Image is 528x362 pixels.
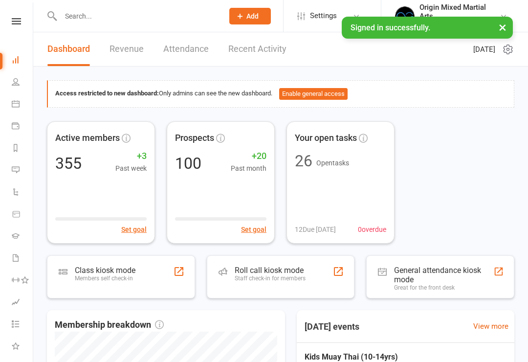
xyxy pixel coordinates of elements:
a: Calendar [12,94,34,116]
span: Open tasks [316,159,349,167]
span: Settings [310,5,337,27]
div: Staff check-in for members [235,275,306,282]
div: Great for the front desk [394,284,493,291]
span: Your open tasks [295,131,357,145]
input: Search... [58,9,217,23]
div: 26 [295,153,312,169]
span: Add [246,12,259,20]
div: Roll call kiosk mode [235,266,306,275]
div: 100 [175,156,201,171]
a: View more [473,320,508,332]
button: Add [229,8,271,24]
a: Reports [12,138,34,160]
a: What's New [12,336,34,358]
div: Class kiosk mode [75,266,135,275]
button: × [494,17,511,38]
a: People [12,72,34,94]
span: Past week [115,163,147,174]
a: Payments [12,116,34,138]
a: Attendance [163,32,209,66]
div: 355 [55,156,82,171]
div: Origin Mixed Martial Arts [419,3,500,21]
div: Members self check-in [75,275,135,282]
div: General attendance kiosk mode [394,266,493,284]
button: Enable general access [279,88,348,100]
div: Only admins can see the new dashboard. [55,88,506,100]
img: thumb_image1665119159.png [395,6,415,26]
span: +20 [231,149,266,163]
span: Signed in successfully. [351,23,430,32]
span: 12 Due [DATE] [295,224,336,235]
button: Set goal [121,224,147,235]
button: Set goal [241,224,266,235]
a: Revenue [110,32,144,66]
a: Dashboard [12,50,34,72]
span: [DATE] [473,44,495,55]
strong: Access restricted to new dashboard: [55,90,159,97]
span: Membership breakdown [55,318,164,332]
a: Assessments [12,292,34,314]
span: Past month [231,163,266,174]
a: Dashboard [47,32,90,66]
h3: [DATE] events [297,318,367,336]
a: Recent Activity [228,32,286,66]
span: Prospects [175,131,214,145]
span: Active members [55,131,120,145]
a: Product Sales [12,204,34,226]
span: +3 [115,149,147,163]
span: 0 overdue [358,224,386,235]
